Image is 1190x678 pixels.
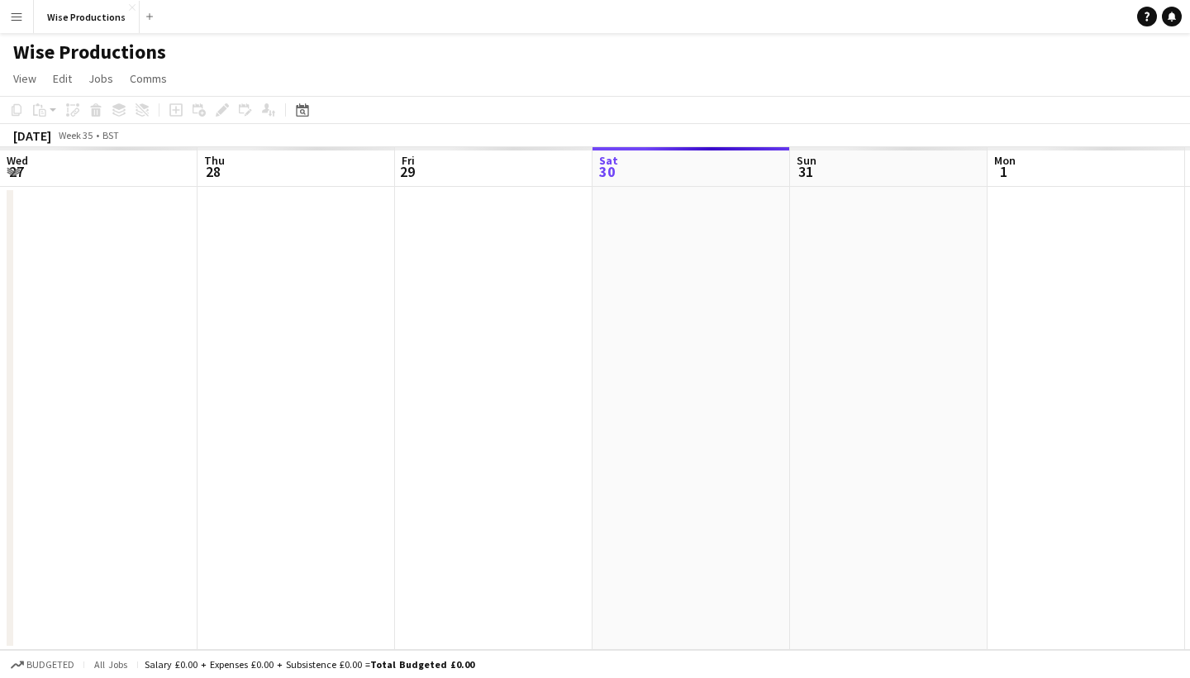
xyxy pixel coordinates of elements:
[82,68,120,89] a: Jobs
[13,71,36,86] span: View
[130,71,167,86] span: Comms
[4,162,28,181] span: 27
[123,68,174,89] a: Comms
[599,153,618,168] span: Sat
[794,162,816,181] span: 31
[88,71,113,86] span: Jobs
[145,658,474,671] div: Salary £0.00 + Expenses £0.00 + Subsistence £0.00 =
[7,68,43,89] a: View
[8,656,77,674] button: Budgeted
[370,658,474,671] span: Total Budgeted £0.00
[53,71,72,86] span: Edit
[797,153,816,168] span: Sun
[102,129,119,141] div: BST
[204,153,225,168] span: Thu
[55,129,96,141] span: Week 35
[13,127,51,144] div: [DATE]
[13,40,166,64] h1: Wise Productions
[7,153,28,168] span: Wed
[992,162,1016,181] span: 1
[994,153,1016,168] span: Mon
[202,162,225,181] span: 28
[597,162,618,181] span: 30
[34,1,140,33] button: Wise Productions
[91,658,131,671] span: All jobs
[399,162,415,181] span: 29
[402,153,415,168] span: Fri
[46,68,79,89] a: Edit
[26,659,74,671] span: Budgeted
